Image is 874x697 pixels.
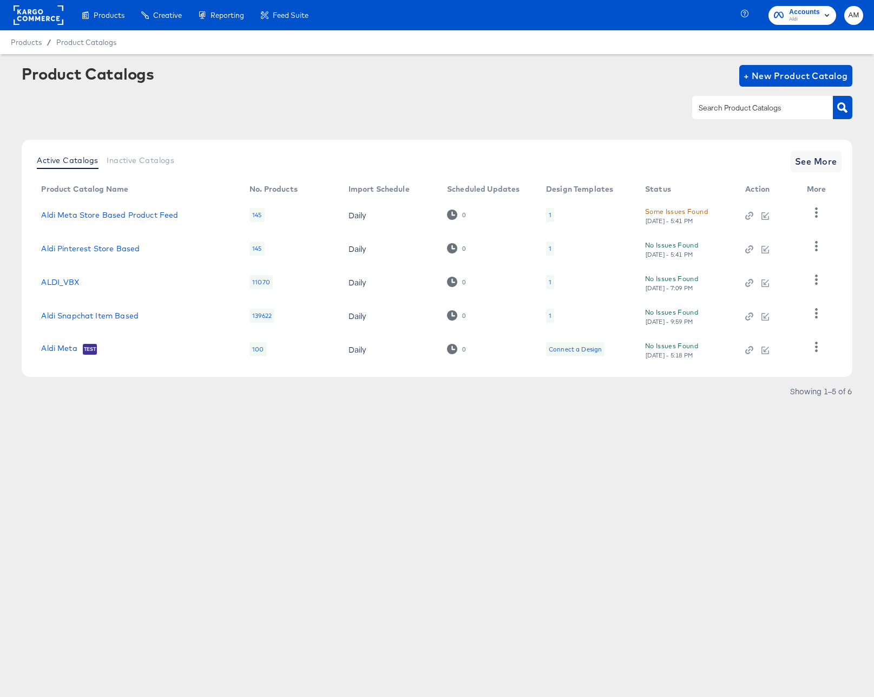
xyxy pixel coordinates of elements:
div: 0 [447,277,466,287]
a: Aldi Meta [41,344,77,355]
div: 11070 [249,275,273,289]
a: Aldi Snapchat Item Based [41,311,139,320]
span: Reporting [211,11,244,19]
div: 0 [462,346,466,353]
span: Accounts [789,6,820,18]
input: Search Product Catalogs [696,102,812,114]
div: Connect a Design [546,342,604,356]
div: [DATE] - 5:41 PM [645,217,694,225]
th: Action [737,181,798,198]
span: AM [849,9,859,22]
div: 0 [447,344,466,354]
div: Some Issues Found [645,206,708,217]
div: 0 [462,245,466,252]
div: 1 [549,278,551,286]
div: Showing 1–5 of 6 [790,387,852,395]
div: 0 [462,278,466,286]
span: Active Catalogs [37,156,98,165]
button: See More [791,151,842,172]
span: Products [11,38,42,47]
a: Aldi Pinterest Store Based [41,244,140,253]
div: 0 [447,310,466,321]
span: See More [795,154,837,169]
td: Daily [340,299,438,333]
span: Feed Suite [273,11,308,19]
div: Scheduled Updates [447,185,520,193]
span: Products [94,11,124,19]
div: 0 [462,312,466,320]
div: Product Catalog Name [41,185,128,193]
div: Design Templates [546,185,613,193]
span: / [42,38,56,47]
span: Inactive Catalogs [107,156,174,165]
th: Status [636,181,737,198]
div: Connect a Design [549,345,602,354]
div: 0 [447,210,466,220]
div: 0 [447,243,466,253]
a: ALDI_VBX [41,278,80,286]
td: Daily [340,333,438,366]
div: 1 [549,311,551,320]
div: Import Schedule [349,185,410,193]
div: 1 [549,244,551,253]
span: Creative [153,11,182,19]
div: 1 [549,211,551,219]
div: No. Products [249,185,298,193]
div: 1 [546,309,554,323]
span: Test [83,345,97,354]
div: Product Catalogs [22,65,154,82]
a: Product Catalogs [56,38,116,47]
div: 100 [249,342,266,356]
div: 145 [249,208,264,222]
button: AM [844,6,863,25]
div: 1 [546,275,554,289]
div: 1 [546,242,554,256]
button: + New Product Catalog [739,65,852,87]
td: Daily [340,198,438,232]
td: Daily [340,265,438,299]
td: Daily [340,232,438,265]
a: Aldi Meta Store Based Product Feed [41,211,178,219]
div: 1 [546,208,554,222]
button: AccountsAldi [768,6,836,25]
button: Some Issues Found[DATE] - 5:41 PM [645,206,708,225]
div: 145 [249,242,264,256]
div: 139622 [249,309,274,323]
span: Aldi [789,15,820,24]
th: More [798,181,839,198]
span: + New Product Catalog [744,68,848,83]
div: 0 [462,211,466,219]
